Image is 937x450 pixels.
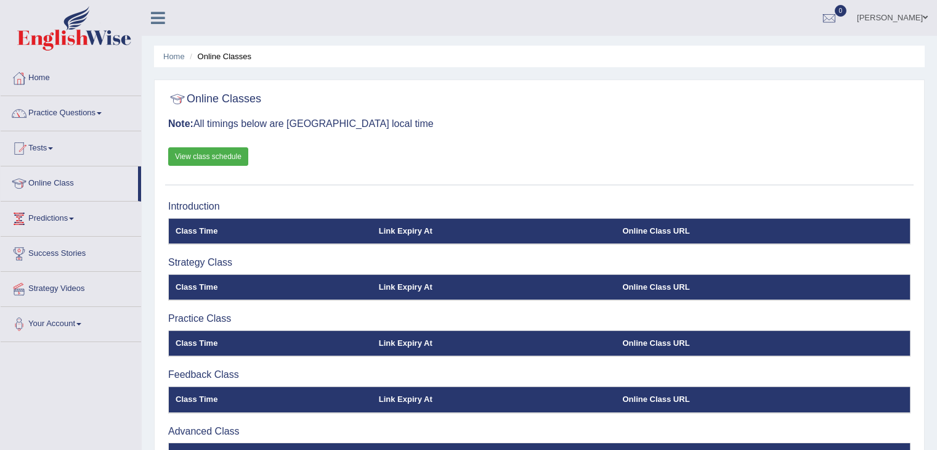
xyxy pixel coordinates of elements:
[1,131,141,162] a: Tests
[168,147,248,166] a: View class schedule
[168,369,911,380] h3: Feedback Class
[616,387,911,412] th: Online Class URL
[168,90,261,108] h2: Online Classes
[616,218,911,244] th: Online Class URL
[168,201,911,212] h3: Introduction
[1,166,138,197] a: Online Class
[372,387,616,412] th: Link Expiry At
[168,426,911,437] h3: Advanced Class
[616,330,911,356] th: Online Class URL
[372,274,616,300] th: Link Expiry At
[1,61,141,92] a: Home
[168,313,911,324] h3: Practice Class
[835,5,847,17] span: 0
[169,387,372,412] th: Class Time
[372,330,616,356] th: Link Expiry At
[187,51,251,62] li: Online Classes
[616,274,911,300] th: Online Class URL
[1,237,141,268] a: Success Stories
[168,118,193,129] b: Note:
[1,307,141,338] a: Your Account
[168,257,911,268] h3: Strategy Class
[1,272,141,303] a: Strategy Videos
[163,52,185,61] a: Home
[372,218,616,244] th: Link Expiry At
[1,96,141,127] a: Practice Questions
[169,330,372,356] th: Class Time
[169,218,372,244] th: Class Time
[169,274,372,300] th: Class Time
[168,118,911,129] h3: All timings below are [GEOGRAPHIC_DATA] local time
[1,202,141,232] a: Predictions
